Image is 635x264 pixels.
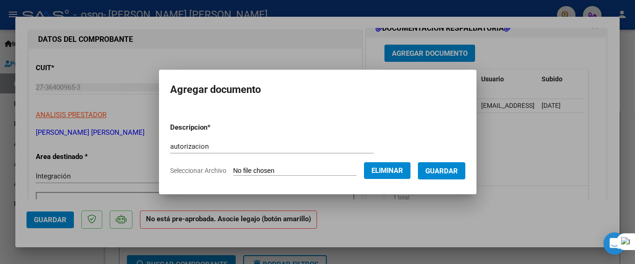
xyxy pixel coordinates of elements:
[170,167,226,174] span: Seleccionar Archivo
[170,122,259,133] p: Descripcion
[371,166,403,175] span: Eliminar
[170,81,465,99] h2: Agregar documento
[425,167,458,175] span: Guardar
[603,232,626,255] div: Open Intercom Messenger
[418,162,465,179] button: Guardar
[364,162,410,179] button: Eliminar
